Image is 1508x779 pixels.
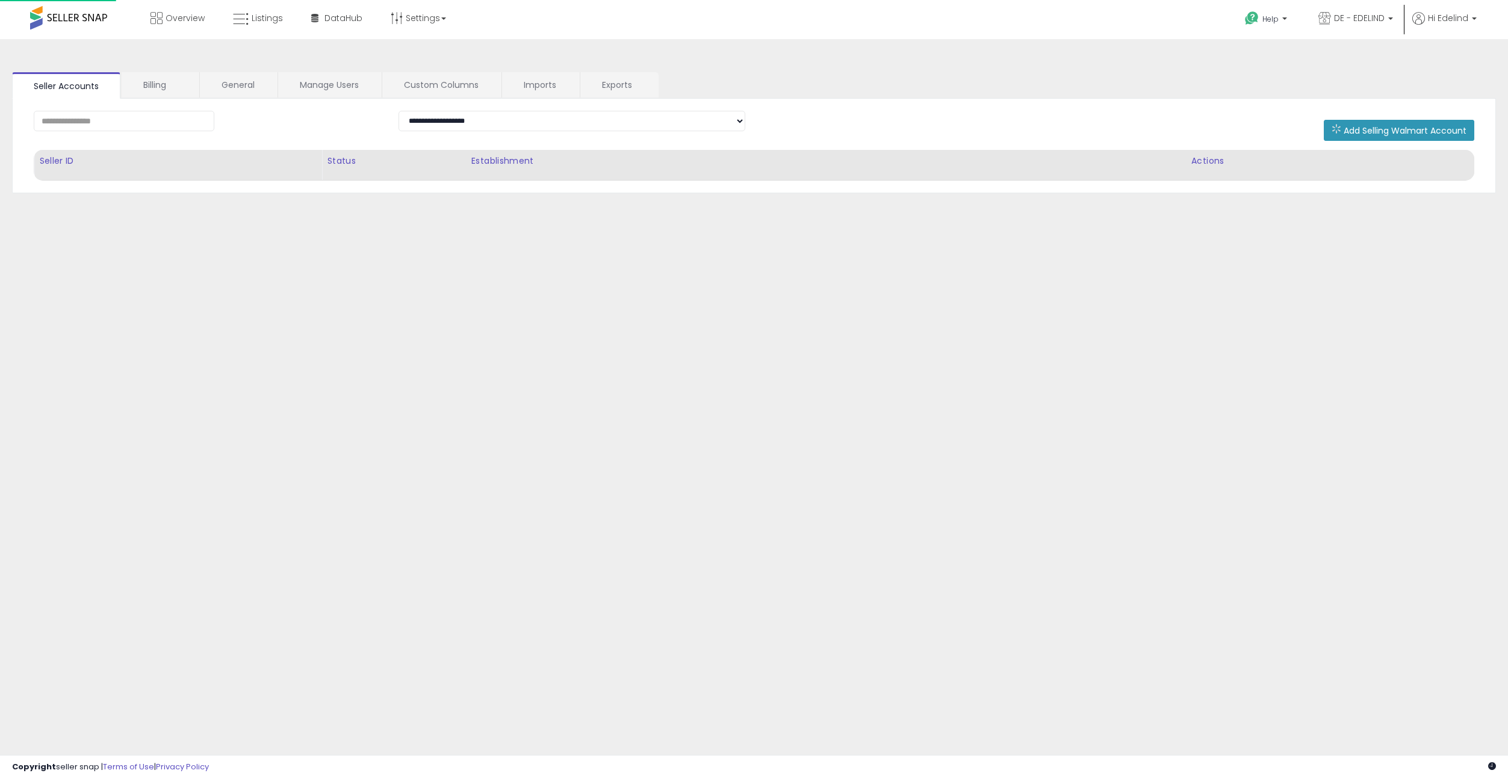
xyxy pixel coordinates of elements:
[324,12,362,24] span: DataHub
[1191,155,1469,167] div: Actions
[278,72,380,98] a: Manage Users
[382,72,500,98] a: Custom Columns
[1334,12,1385,24] span: DE - EDELIND
[122,72,198,98] a: Billing
[252,12,283,24] span: Listings
[1235,2,1299,39] a: Help
[200,72,276,98] a: General
[166,12,205,24] span: Overview
[580,72,657,98] a: Exports
[1324,120,1474,141] button: Add Selling Walmart Account
[1412,12,1477,39] a: Hi Edelind
[471,155,1181,167] div: Establishment
[1344,125,1466,137] span: Add Selling Walmart Account
[327,155,461,167] div: Status
[12,72,120,99] a: Seller Accounts
[1428,12,1468,24] span: Hi Edelind
[1244,11,1259,26] i: Get Help
[39,155,317,167] div: Seller ID
[1262,14,1279,24] span: Help
[502,72,579,98] a: Imports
